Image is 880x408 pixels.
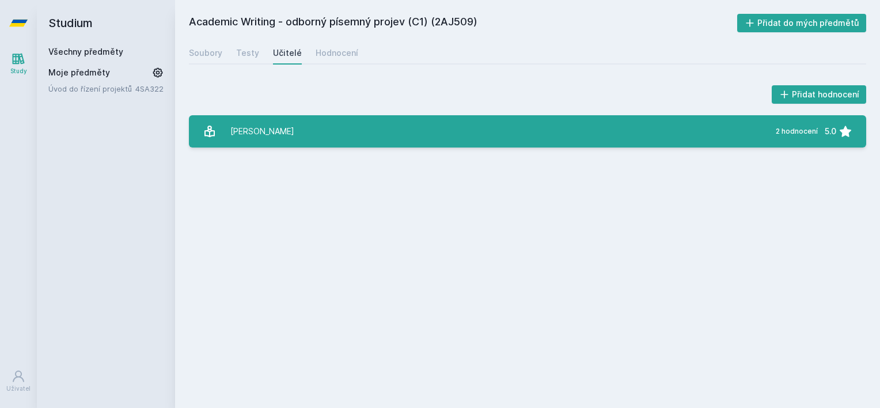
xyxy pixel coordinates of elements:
[189,41,222,65] a: Soubory
[2,364,35,399] a: Uživatel
[776,127,818,136] div: 2 hodnocení
[10,67,27,75] div: Study
[189,47,222,59] div: Soubory
[48,67,110,78] span: Moje předměty
[135,84,164,93] a: 4SA322
[772,85,867,104] button: Přidat hodnocení
[48,83,135,95] a: Úvod do řízení projektů
[825,120,836,143] div: 5.0
[6,384,31,393] div: Uživatel
[273,41,302,65] a: Učitelé
[2,46,35,81] a: Study
[316,41,358,65] a: Hodnocení
[737,14,867,32] button: Přidat do mých předmětů
[189,14,737,32] h2: Academic Writing - odborný písemný projev (C1) (2AJ509)
[230,120,294,143] div: [PERSON_NAME]
[189,115,866,148] a: [PERSON_NAME] 2 hodnocení 5.0
[316,47,358,59] div: Hodnocení
[48,47,123,56] a: Všechny předměty
[236,41,259,65] a: Testy
[236,47,259,59] div: Testy
[273,47,302,59] div: Učitelé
